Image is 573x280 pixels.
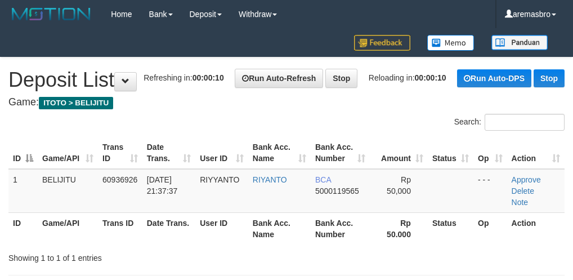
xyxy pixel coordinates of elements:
[507,212,565,245] th: Action
[235,69,323,88] a: Run Auto-Refresh
[248,137,311,169] th: Bank Acc. Name: activate to sort column ascending
[428,137,473,169] th: Status: activate to sort column ascending
[8,169,38,213] td: 1
[8,6,94,23] img: MOTION_logo.png
[315,175,331,184] span: BCA
[38,169,98,213] td: BELIJITU
[473,169,507,213] td: - - -
[512,186,534,195] a: Delete
[147,175,178,195] span: [DATE] 21:37:37
[8,69,565,91] h1: Deposit List
[8,248,230,264] div: Showing 1 to 1 of 1 entries
[473,212,507,245] th: Op
[102,175,137,184] span: 60936926
[142,137,195,169] th: Date Trans.: activate to sort column ascending
[512,175,541,184] a: Approve
[428,212,473,245] th: Status
[369,73,446,82] span: Reloading in:
[8,212,38,245] th: ID
[193,73,224,82] strong: 00:00:10
[370,137,427,169] th: Amount: activate to sort column ascending
[427,35,474,51] img: Button%20Memo.svg
[457,69,531,87] a: Run Auto-DPS
[491,35,548,50] img: panduan.png
[38,137,98,169] th: Game/API: activate to sort column ascending
[144,73,223,82] span: Refreshing in:
[370,212,427,245] th: Rp 50.000
[315,186,359,195] span: Copy 5000119565 to clipboard
[387,175,411,195] span: Rp 50,000
[512,198,529,207] a: Note
[534,69,565,87] a: Stop
[354,35,410,51] img: Feedback.jpg
[253,175,287,184] a: RIYANTO
[98,137,142,169] th: Trans ID: activate to sort column ascending
[8,137,38,169] th: ID: activate to sort column descending
[454,114,565,131] label: Search:
[415,73,446,82] strong: 00:00:10
[195,212,248,245] th: User ID
[485,114,565,131] input: Search:
[8,97,565,108] h4: Game:
[38,212,98,245] th: Game/API
[311,137,370,169] th: Bank Acc. Number: activate to sort column ascending
[200,175,239,184] span: RIYYANTO
[98,212,142,245] th: Trans ID
[473,137,507,169] th: Op: activate to sort column ascending
[195,137,248,169] th: User ID: activate to sort column ascending
[507,137,565,169] th: Action: activate to sort column ascending
[39,97,113,109] span: ITOTO > BELIJITU
[248,212,311,245] th: Bank Acc. Name
[142,212,195,245] th: Date Trans.
[325,69,357,88] a: Stop
[311,212,370,245] th: Bank Acc. Number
